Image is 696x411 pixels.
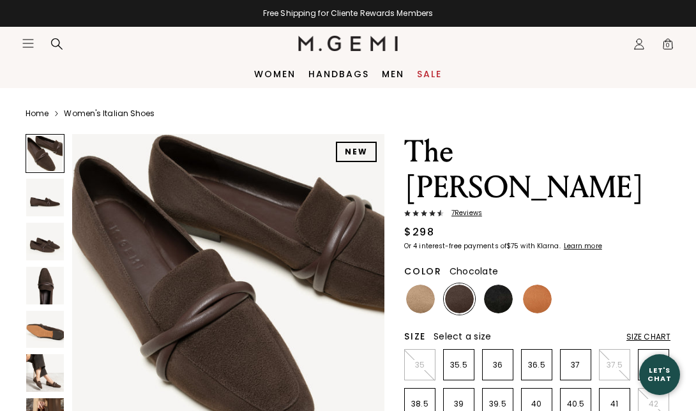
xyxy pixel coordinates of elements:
[522,399,552,409] p: 40
[26,354,64,392] img: The Brenda
[336,142,377,162] div: NEW
[254,69,296,79] a: Women
[626,332,670,342] div: Size Chart
[523,285,552,313] img: Cinnamon
[444,360,474,370] p: 35.5
[520,241,562,251] klarna-placement-style-body: with Klarna
[434,330,491,343] span: Select a size
[600,399,630,409] p: 41
[406,285,435,313] img: Biscuit
[561,399,591,409] p: 40.5
[483,399,513,409] p: 39.5
[444,399,474,409] p: 39
[506,241,518,251] klarna-placement-style-amount: $75
[522,360,552,370] p: 36.5
[26,311,64,348] img: The Brenda
[564,241,602,251] klarna-placement-style-cta: Learn more
[483,360,513,370] p: 36
[639,399,669,409] p: 42
[639,366,680,382] div: Let's Chat
[382,69,404,79] a: Men
[298,36,398,51] img: M.Gemi
[561,360,591,370] p: 37
[563,243,602,250] a: Learn more
[450,265,498,278] span: Chocolate
[22,37,34,50] button: Open site menu
[405,399,435,409] p: 38.5
[404,266,442,276] h2: Color
[404,209,670,220] a: 7Reviews
[26,267,64,304] img: The Brenda
[484,285,513,313] img: Black
[662,40,674,53] span: 0
[26,108,49,119] a: Home
[444,209,482,217] span: 7 Review s
[308,69,369,79] a: Handbags
[404,225,434,240] div: $298
[404,134,670,205] h1: The [PERSON_NAME]
[26,179,64,216] img: The Brenda
[417,69,442,79] a: Sale
[445,285,474,313] img: Chocolate
[404,241,506,251] klarna-placement-style-body: Or 4 interest-free payments of
[64,108,155,119] a: Women's Italian Shoes
[600,360,630,370] p: 37.5
[639,360,669,370] p: 38
[404,331,426,341] h2: Size
[405,360,435,370] p: 35
[26,223,64,260] img: The Brenda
